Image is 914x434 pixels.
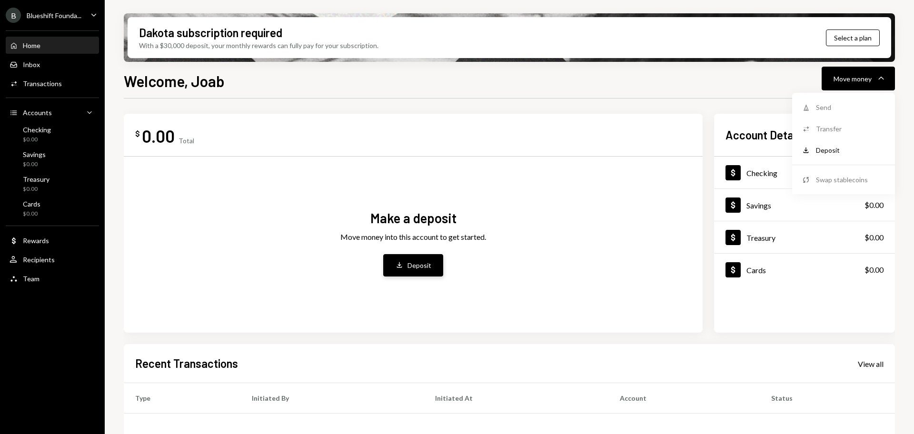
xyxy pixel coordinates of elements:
div: Checking [23,126,51,134]
a: Rewards [6,232,99,249]
th: Initiated By [240,383,424,414]
div: Inbox [23,60,40,69]
div: Treasury [23,175,50,183]
div: $0.00 [864,264,884,276]
div: $0.00 [23,160,46,168]
div: Recipients [23,256,55,264]
div: Treasury [746,233,775,242]
a: Home [6,37,99,54]
div: Savings [23,150,46,158]
div: Transfer [816,124,885,134]
a: Savings$0.00 [714,189,895,221]
div: Blueshift Founda... [27,11,81,20]
div: $0.00 [23,136,51,144]
th: Initiated At [424,383,608,414]
div: Accounts [23,108,52,117]
div: Savings [746,201,771,210]
div: Cards [23,200,40,208]
a: View all [858,358,884,369]
button: Select a plan [826,30,880,46]
div: Checking [746,168,777,178]
div: Move money [834,74,872,84]
div: Move money into this account to get started. [340,231,486,243]
div: $ [135,129,140,138]
div: Make a deposit [370,209,457,227]
div: $0.00 [864,232,884,243]
div: View all [858,359,884,369]
h1: Welcome, Joab [124,71,225,90]
th: Status [760,383,895,414]
div: Swap stablecoins [816,175,885,185]
div: Home [23,41,40,49]
div: $0.00 [864,199,884,211]
div: Transactions [23,79,62,88]
div: B [6,8,21,23]
a: Checking$0.00 [714,157,895,188]
a: Transactions [6,75,99,92]
button: Move money [822,67,895,90]
div: $0.00 [23,210,40,218]
div: 0.00 [142,125,175,147]
div: Cards [746,266,766,275]
th: Type [124,383,240,414]
h2: Account Details [725,127,804,143]
h2: Recent Transactions [135,355,238,371]
div: Deposit [407,260,431,270]
div: Dakota subscription required [139,25,282,40]
div: With a $30,000 deposit, your monthly rewards can fully pay for your subscription. [139,40,378,50]
div: Send [816,102,885,112]
a: Accounts [6,104,99,121]
a: Cards$0.00 [6,197,99,220]
div: Team [23,275,40,283]
a: Team [6,270,99,287]
div: Rewards [23,237,49,245]
a: Treasury$0.00 [6,172,99,195]
a: Checking$0.00 [6,123,99,146]
button: Deposit [383,254,443,276]
div: Deposit [816,145,885,155]
a: Savings$0.00 [6,148,99,170]
a: Cards$0.00 [714,254,895,286]
a: Inbox [6,56,99,73]
div: Total [179,137,194,145]
div: $0.00 [23,185,50,193]
a: Recipients [6,251,99,268]
th: Account [608,383,760,414]
a: Treasury$0.00 [714,221,895,253]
